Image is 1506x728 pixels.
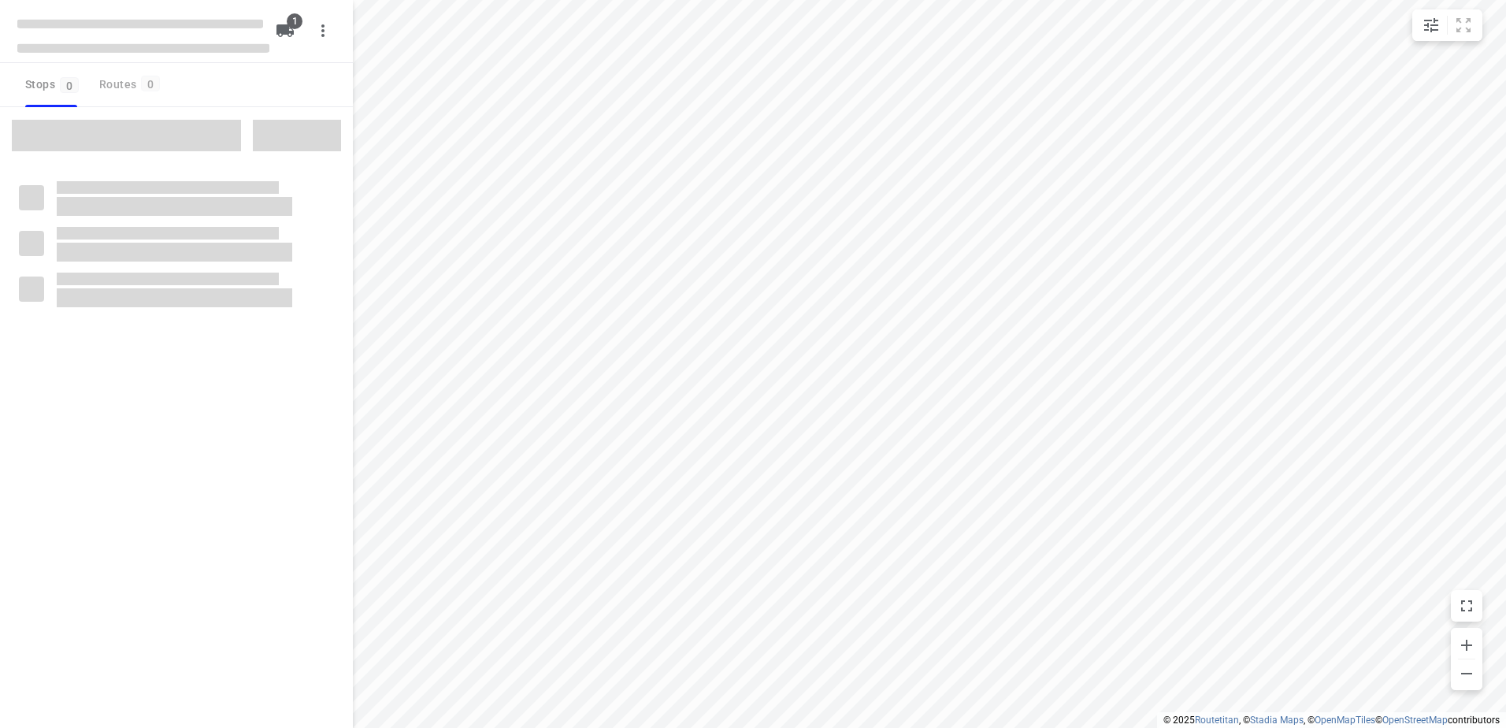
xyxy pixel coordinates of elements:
[1315,715,1375,726] a: OpenMapTiles
[1415,9,1447,41] button: Map settings
[1250,715,1304,726] a: Stadia Maps
[1195,715,1239,726] a: Routetitan
[1412,9,1482,41] div: small contained button group
[1382,715,1448,726] a: OpenStreetMap
[1163,715,1500,726] li: © 2025 , © , © © contributors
